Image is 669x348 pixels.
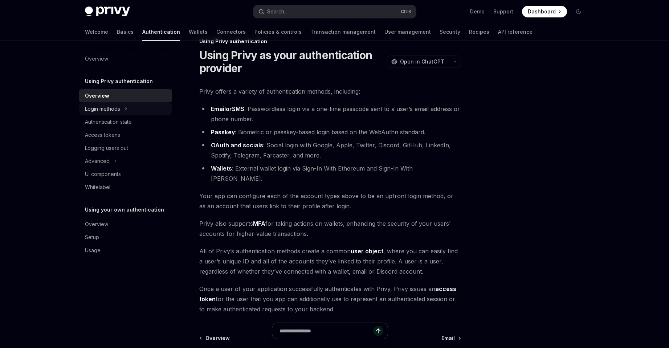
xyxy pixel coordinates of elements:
[522,6,567,17] a: Dashboard
[384,23,431,41] a: User management
[85,205,164,214] h5: Using your own authentication
[470,8,485,15] a: Demo
[310,23,376,41] a: Transaction management
[79,115,172,128] a: Authentication state
[216,23,246,41] a: Connectors
[493,8,513,15] a: Support
[79,168,172,181] a: UI components
[85,7,130,17] img: dark logo
[351,247,383,255] a: user object
[79,52,172,65] a: Overview
[79,218,172,231] a: Overview
[199,127,461,137] li: : Biometric or passkey-based login based on the WebAuthn standard.
[199,86,461,97] span: Privy offers a variety of authentication methods, including:
[199,284,461,314] span: Once a user of your application successfully authenticates with Privy, Privy issues an for the us...
[85,183,110,192] div: Whitelabel
[199,140,461,160] li: : Social login with Google, Apple, Twitter, Discord, GitHub, LinkedIn, Spotify, Telegram, Farcast...
[387,56,449,68] button: Open in ChatGPT
[253,5,416,18] button: Search...CtrlK
[85,131,120,139] div: Access tokens
[211,105,226,113] a: Email
[79,231,172,244] a: Setup
[199,191,461,211] span: Your app can configure each of the account types above to be an upfront login method, or as an ac...
[85,220,108,229] div: Overview
[85,233,99,242] div: Setup
[79,142,172,155] a: Logging users out
[85,23,108,41] a: Welcome
[211,142,263,149] a: OAuth and socials
[267,7,287,16] div: Search...
[232,105,244,113] a: SMS
[211,128,235,136] a: Passkey
[85,157,110,165] div: Advanced
[573,6,584,17] button: Toggle dark mode
[373,326,383,336] button: Send message
[85,54,108,63] div: Overview
[142,23,180,41] a: Authentication
[199,218,461,239] span: Privy also supports for taking actions on wallets, enhancing the security of your users’ accounts...
[528,8,556,15] span: Dashboard
[199,163,461,184] li: : External wallet login via Sign-In With Ethereum and Sign-In With [PERSON_NAME].
[85,246,101,255] div: Usage
[79,128,172,142] a: Access tokens
[85,105,120,113] div: Login methods
[79,181,172,194] a: Whitelabel
[254,23,302,41] a: Policies & controls
[79,89,172,102] a: Overview
[85,77,153,86] h5: Using Privy authentication
[401,9,412,15] span: Ctrl K
[199,49,384,75] h1: Using Privy as your authentication provider
[400,58,444,65] span: Open in ChatGPT
[469,23,489,41] a: Recipes
[253,220,265,228] a: MFA
[211,105,244,113] strong: or
[79,244,172,257] a: Usage
[199,246,461,277] span: All of Privy’s authentication methods create a common , where you can easily find a user’s unique...
[199,104,461,124] li: : Passwordless login via a one-time passcode sent to a user’s email address or phone number.
[440,23,460,41] a: Security
[85,170,121,179] div: UI components
[85,118,132,126] div: Authentication state
[117,23,134,41] a: Basics
[199,38,461,45] div: Using Privy authentication
[85,144,128,152] div: Logging users out
[211,165,232,172] a: Wallets
[189,23,208,41] a: Wallets
[498,23,533,41] a: API reference
[85,91,109,100] div: Overview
